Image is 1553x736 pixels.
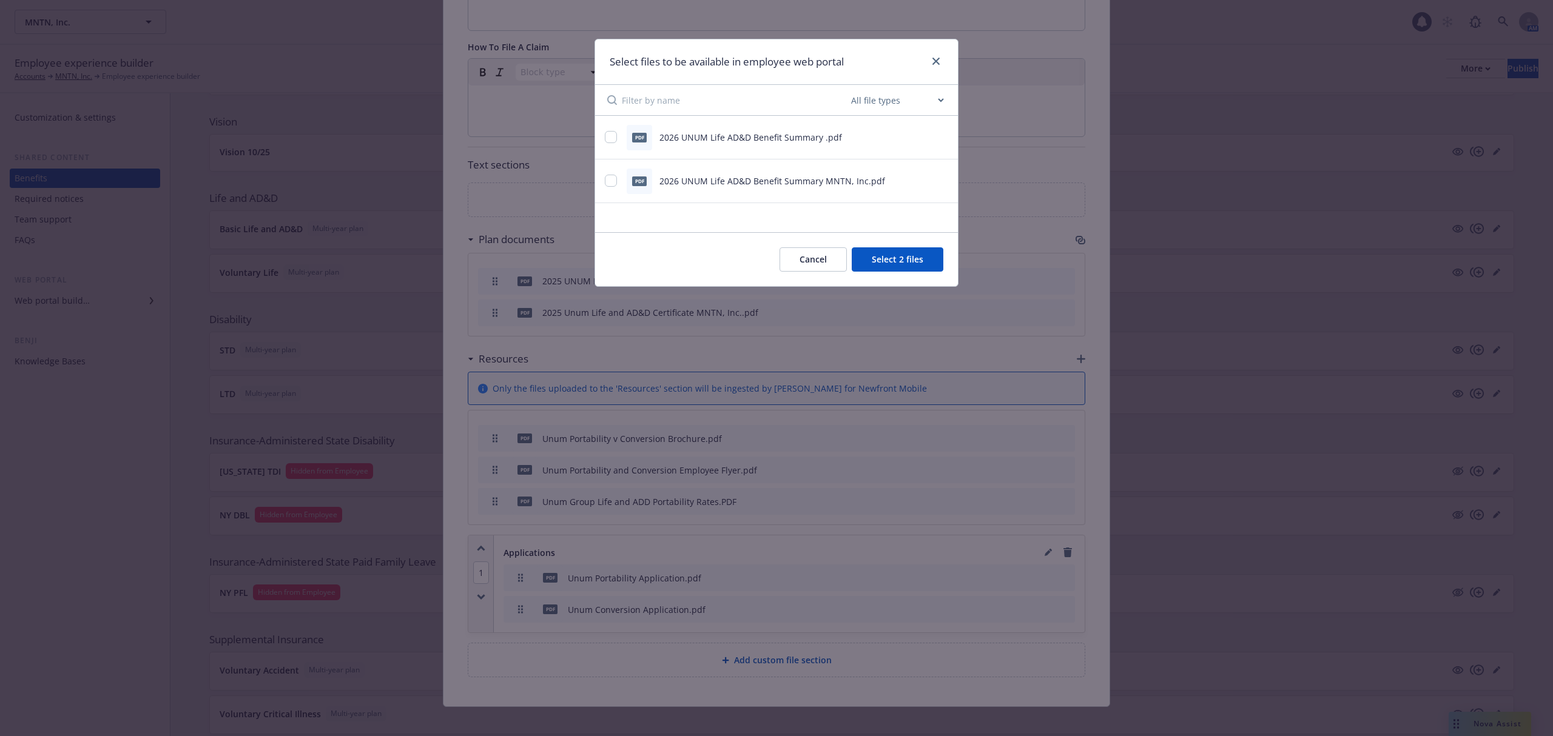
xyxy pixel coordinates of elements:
[937,175,948,187] button: preview file
[852,247,943,272] button: Select 2 files
[632,133,647,142] span: pdf
[780,247,847,272] button: Cancel
[937,131,948,144] button: preview file
[659,132,842,143] span: 2026 UNUM Life AD&D Benefit Summary .pdf
[918,175,928,187] button: download file
[929,54,943,69] a: close
[632,176,647,186] span: pdf
[607,95,617,105] svg: Search
[622,85,849,115] input: Filter by name
[918,131,928,144] button: download file
[659,175,885,187] span: 2026 UNUM Life AD&D Benefit Summary MNTN, Inc.pdf
[610,54,844,70] h1: Select files to be available in employee web portal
